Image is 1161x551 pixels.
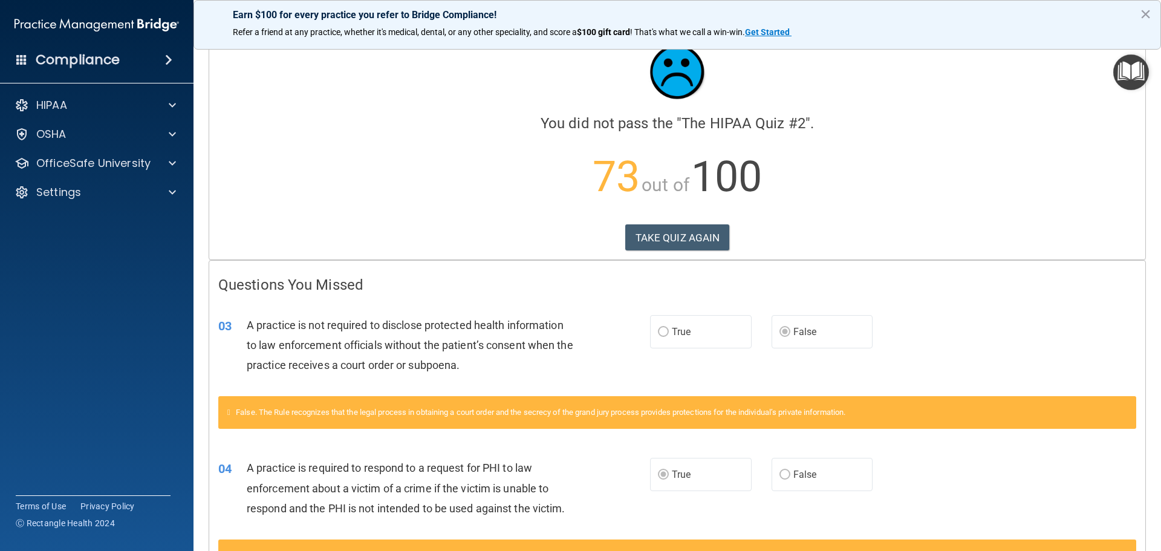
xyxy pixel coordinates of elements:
a: OSHA [15,127,176,142]
button: Close [1140,4,1151,24]
input: False [779,471,790,480]
input: False [779,328,790,337]
a: OfficeSafe University [15,156,176,171]
h4: Compliance [36,51,120,68]
span: ! That's what we call a win-win. [630,27,745,37]
iframe: Drift Widget Chat Controller [952,465,1146,514]
a: Get Started [745,27,792,37]
button: Open Resource Center [1113,54,1149,90]
span: 04 [218,461,232,476]
a: Settings [15,185,176,200]
input: True [658,471,669,480]
span: True [672,326,691,337]
span: 03 [218,319,232,333]
h4: You did not pass the " ". [218,116,1136,131]
p: OfficeSafe University [36,156,151,171]
a: HIPAA [15,98,176,112]
p: OSHA [36,127,67,142]
span: False. The Rule recognizes that the legal process in obtaining a court order and the secrecy of t... [236,408,845,417]
span: 100 [691,152,762,201]
span: A practice is not required to disclose protected health information to law enforcement officials ... [247,319,573,371]
p: Earn $100 for every practice you refer to Bridge Compliance! [233,9,1122,21]
button: TAKE QUIZ AGAIN [625,224,730,251]
a: Privacy Policy [80,500,135,512]
span: False [793,469,817,480]
span: 73 [593,152,640,201]
span: A practice is required to respond to a request for PHI to law enforcement about a victim of a cri... [247,461,565,514]
span: Ⓒ Rectangle Health 2024 [16,517,115,529]
img: PMB logo [15,13,179,37]
span: out of [642,174,689,195]
p: Settings [36,185,81,200]
h4: Questions You Missed [218,277,1136,293]
a: Terms of Use [16,500,66,512]
span: The HIPAA Quiz #2 [681,115,805,132]
strong: Get Started [745,27,790,37]
img: sad_face.ecc698e2.jpg [641,36,714,108]
p: HIPAA [36,98,67,112]
span: Refer a friend at any practice, whether it's medical, dental, or any other speciality, and score a [233,27,577,37]
span: True [672,469,691,480]
input: True [658,328,669,337]
span: False [793,326,817,337]
strong: $100 gift card [577,27,630,37]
